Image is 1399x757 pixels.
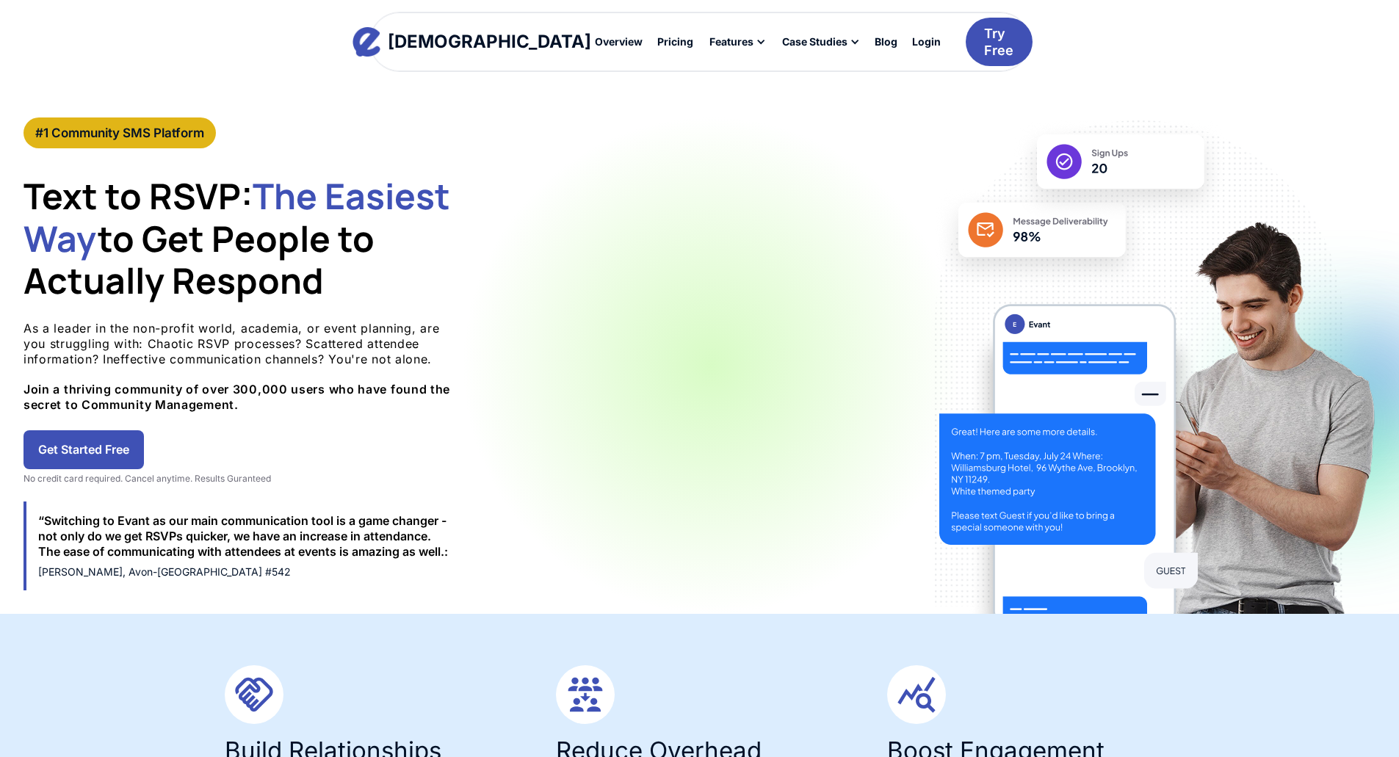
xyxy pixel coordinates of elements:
[38,513,452,559] div: “Switching to Evant as our main communication tool is a game changer - not only do we get RSVPs q...
[588,29,650,54] a: Overview
[24,430,144,469] a: Get Started Free
[24,172,450,262] span: The Easiest Way
[24,473,464,485] div: No credit card required. Cancel anytime. Results Guranteed
[984,25,1013,59] div: Try Free
[966,18,1033,67] a: Try Free
[24,175,464,302] h1: Text to RSVP: to Get People to Actually Respond
[657,37,693,47] div: Pricing
[24,382,450,412] strong: Join a thriving community of over 300,000 users who have found the secret to Community Management.
[24,117,216,148] a: #1 Community SMS Platform
[875,37,897,47] div: Blog
[912,37,941,47] div: Login
[905,29,948,54] a: Login
[773,29,867,54] div: Case Studies
[38,565,452,579] div: [PERSON_NAME], Avon-[GEOGRAPHIC_DATA] #542
[867,29,905,54] a: Blog
[782,37,847,47] div: Case Studies
[650,29,701,54] a: Pricing
[701,29,773,54] div: Features
[388,33,591,51] div: [DEMOGRAPHIC_DATA]
[35,125,204,141] div: #1 Community SMS Platform
[366,27,577,57] a: home
[709,37,753,47] div: Features
[24,321,464,413] p: As a leader in the non-profit world, academia, or event planning, are you struggling with: Chaoti...
[595,37,643,47] div: Overview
